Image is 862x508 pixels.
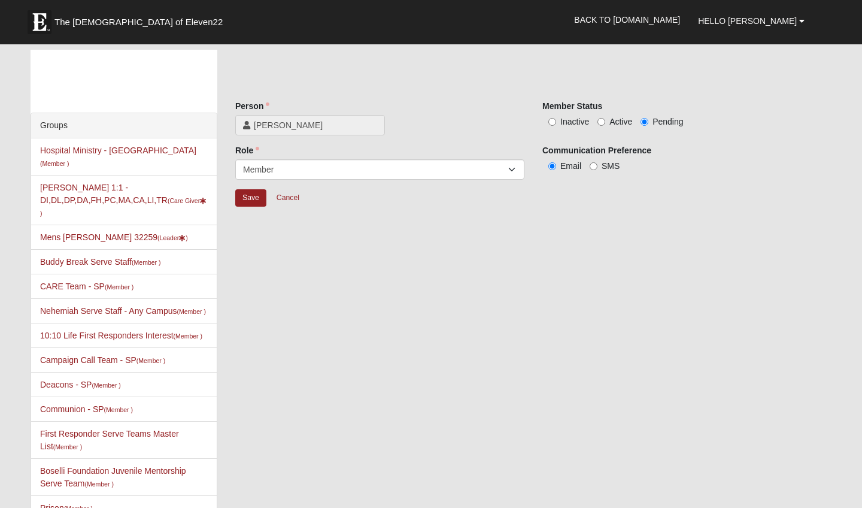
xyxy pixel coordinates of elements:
small: (Leader ) [157,234,188,241]
a: Boselli Foundation Juvenile Mentorship Serve Team(Member ) [40,466,186,488]
input: SMS [590,162,597,170]
label: Role [235,144,259,156]
span: Inactive [560,117,589,126]
small: (Member ) [132,259,160,266]
input: Inactive [548,118,556,126]
small: (Member ) [104,406,133,413]
input: Email [548,162,556,170]
a: Campaign Call Team - SP(Member ) [40,355,165,365]
a: The [DEMOGRAPHIC_DATA] of Eleven22 [22,4,261,34]
a: 10:10 Life First Responders Interest(Member ) [40,331,202,340]
label: Communication Preference [542,144,651,156]
span: Hello [PERSON_NAME] [698,16,797,26]
small: (Member ) [84,480,113,488]
span: Pending [652,117,683,126]
label: Member Status [542,100,602,112]
img: Eleven22 logo [28,10,51,34]
span: [PERSON_NAME] [254,119,377,131]
a: Communion - SP(Member ) [40,404,133,414]
span: Email [560,161,581,171]
div: Groups [31,113,217,138]
small: (Member ) [174,332,202,340]
small: (Member ) [40,160,69,167]
span: Active [609,117,632,126]
a: Back to [DOMAIN_NAME] [565,5,689,35]
a: Deacons - SP(Member ) [40,380,121,389]
input: Alt+s [235,189,266,207]
a: Hospital Ministry - [GEOGRAPHIC_DATA](Member ) [40,146,196,168]
label: Person [235,100,269,112]
span: SMS [602,161,620,171]
small: (Member ) [105,283,133,291]
a: CARE Team - SP(Member ) [40,282,133,291]
span: The [DEMOGRAPHIC_DATA] of Eleven22 [54,16,223,28]
small: (Member ) [53,443,82,450]
a: [PERSON_NAME] 1:1 - DI,DL,DP,DA,FH,PC,MA,CA,LI,TR(Care Giver) [40,183,207,217]
small: (Member ) [177,308,206,315]
a: Nehemiah Serve Staff - Any Campus(Member ) [40,306,206,316]
small: (Member ) [92,382,120,389]
input: Active [597,118,605,126]
a: First Responder Serve Teams Master List(Member ) [40,429,179,451]
a: Cancel [269,189,307,207]
a: Mens [PERSON_NAME] 32259(Leader) [40,232,188,242]
small: (Member ) [136,357,165,364]
input: Pending [641,118,648,126]
a: Hello [PERSON_NAME] [689,6,814,36]
a: Buddy Break Serve Staff(Member ) [40,257,160,267]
